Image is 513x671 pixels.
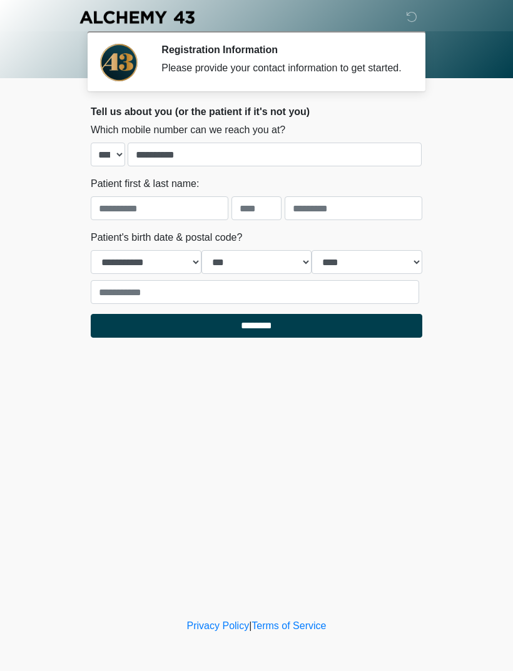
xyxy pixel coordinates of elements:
[91,230,242,245] label: Patient's birth date & postal code?
[91,106,422,118] h2: Tell us about you (or the patient if it's not you)
[161,61,404,76] div: Please provide your contact information to get started.
[91,123,285,138] label: Which mobile number can we reach you at?
[91,176,199,191] label: Patient first & last name:
[187,620,250,631] a: Privacy Policy
[251,620,326,631] a: Terms of Service
[161,44,404,56] h2: Registration Information
[249,620,251,631] a: |
[78,9,196,25] img: Alchemy 43 Logo
[100,44,138,81] img: Agent Avatar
